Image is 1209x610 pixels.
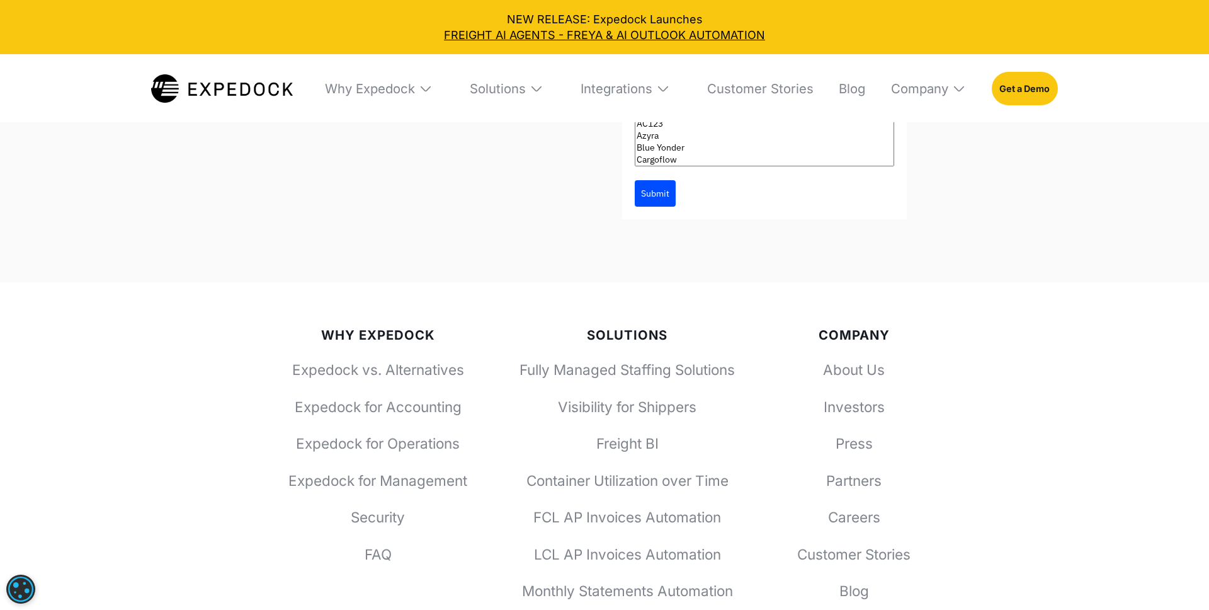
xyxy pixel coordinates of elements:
[314,54,445,122] div: Why Expedock
[880,54,978,122] div: Company
[514,581,741,601] a: Monthly Statements Automation
[581,81,652,96] div: Integrations
[514,544,741,565] a: LCL AP Invoices Automation
[287,360,468,380] a: Expedock vs. Alternatives
[514,507,741,527] a: FCL AP Invoices Automation
[786,360,922,380] a: About Us
[11,11,1198,43] div: NEW RELEASE: Expedock Launches
[514,434,741,454] a: Freight BI
[635,118,894,130] option: AC123
[325,81,415,96] div: Why Expedock
[287,544,468,565] a: FAQ
[569,54,682,122] div: Integrations
[11,27,1198,43] a: FREIGHT AI AGENTS - FREYA & AI OUTLOOK AUTOMATION
[786,544,922,565] a: Customer Stories
[635,130,894,142] option: Azyra
[514,397,741,417] a: Visibility for Shippers
[696,54,814,122] a: Customer Stories
[786,507,922,527] a: Careers
[287,397,468,417] a: Expedock for Accounting
[786,434,922,454] a: Press
[635,180,676,207] button: Submit
[786,328,922,343] div: Company
[287,507,468,527] a: Security
[891,81,948,96] div: Company
[514,328,741,343] div: Solutions
[514,360,741,380] a: Fully Managed Staffing Solutions
[635,154,894,166] option: Cargoflow
[470,81,526,96] div: Solutions
[786,471,922,491] a: Partners
[992,72,1058,105] a: Get a Demo
[786,581,922,601] a: Blog
[287,471,468,491] a: Expedock for Management
[635,142,894,154] option: Blue Yonder
[827,54,865,122] a: Blog
[514,471,741,491] a: Container Utilization over Time
[458,54,555,122] div: Solutions
[786,397,922,417] a: Investors
[287,328,468,343] div: Why Expedock
[287,434,468,454] a: Expedock for Operations
[1146,550,1209,610] iframe: Chat Widget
